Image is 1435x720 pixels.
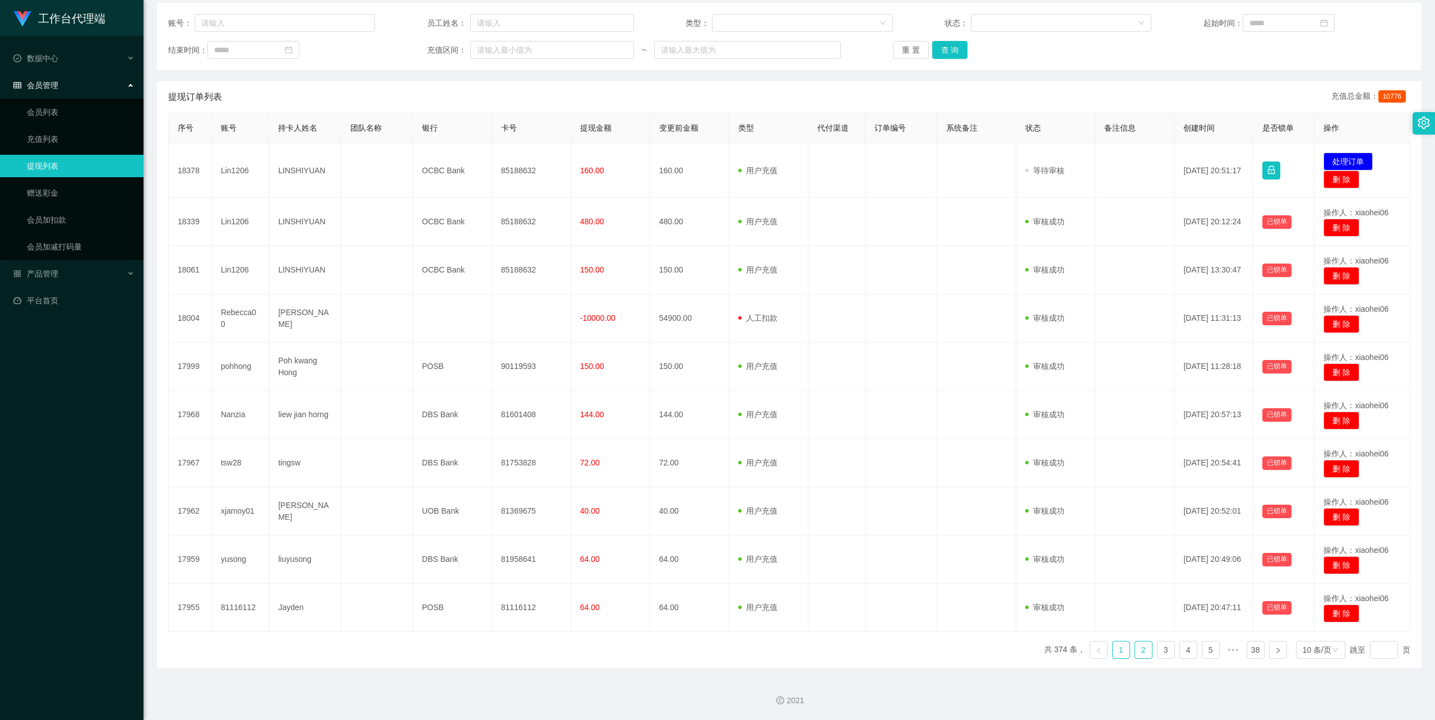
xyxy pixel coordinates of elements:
button: 已锁单 [1262,456,1291,470]
i: 图标: check-circle-o [13,54,21,62]
td: 81601408 [492,391,571,439]
span: 审核成功 [1025,362,1064,371]
td: [DATE] 20:12:24 [1174,198,1253,246]
a: 4 [1180,641,1197,658]
div: 跳至 页 [1350,641,1410,659]
button: 重 置 [893,41,929,59]
td: tingsw [269,439,341,487]
span: 用户充值 [738,555,777,564]
span: 审核成功 [1025,555,1064,564]
i: 图标: down [879,20,886,27]
td: OCBC Bank [413,198,492,246]
td: pohhong [212,343,270,391]
span: 操作 [1323,123,1339,132]
a: 2 [1135,641,1152,658]
td: 90119593 [492,343,571,391]
button: 删 除 [1323,170,1359,188]
span: 审核成功 [1025,410,1064,419]
span: 持卡人姓名 [278,123,317,132]
span: ••• [1224,641,1242,659]
td: 64.00 [650,584,729,632]
span: 审核成功 [1025,313,1064,322]
a: 充值列表 [27,128,135,150]
button: 已锁单 [1262,553,1291,566]
td: tsw28 [212,439,270,487]
td: 85188632 [492,144,571,198]
span: 创建时间 [1183,123,1215,132]
a: 3 [1158,641,1174,658]
button: 已锁单 [1262,215,1291,229]
span: 审核成功 [1025,603,1064,612]
td: 144.00 [650,391,729,439]
span: 10776 [1378,90,1406,103]
span: 卡号 [501,123,517,132]
td: DBS Bank [413,536,492,584]
li: 2 [1135,641,1152,659]
td: DBS Bank [413,391,492,439]
td: [DATE] 13:30:47 [1174,246,1253,294]
span: 用户充值 [738,458,777,467]
button: 已锁单 [1262,505,1291,518]
input: 请输入最小值为 [470,41,634,59]
td: Rebecca00 [212,294,270,343]
td: [DATE] 20:49:06 [1174,536,1253,584]
span: 是否锁单 [1262,123,1294,132]
span: 操作人：xiaohei06 [1323,497,1388,506]
td: 160.00 [650,144,729,198]
td: 72.00 [650,439,729,487]
button: 删 除 [1323,363,1359,381]
input: 请输入 [470,14,634,32]
i: 图标: calendar [285,46,293,54]
td: 480.00 [650,198,729,246]
li: 4 [1179,641,1197,659]
td: [DATE] 20:51:17 [1174,144,1253,198]
td: 81958641 [492,536,571,584]
td: LINSHIYUAN [269,246,341,294]
td: Nanzia [212,391,270,439]
span: 人工扣款 [738,313,777,322]
div: 10 条/页 [1303,641,1331,658]
td: LINSHIYUAN [269,198,341,246]
td: [DATE] 20:54:41 [1174,439,1253,487]
button: 已锁单 [1262,601,1291,615]
span: 用户充值 [738,166,777,175]
span: 40.00 [580,506,600,515]
td: 54900.00 [650,294,729,343]
i: 图标: right [1275,647,1281,654]
span: 操作人：xiaohei06 [1323,208,1388,217]
span: 72.00 [580,458,600,467]
td: Jayden [269,584,341,632]
span: 144.00 [580,410,604,419]
span: 提现金额 [580,123,612,132]
td: [DATE] 11:28:18 [1174,343,1253,391]
span: 结束时间： [168,44,207,56]
button: 已锁单 [1262,312,1291,325]
td: 150.00 [650,343,729,391]
td: POSB [413,343,492,391]
i: 图标: calendar [1320,19,1328,27]
a: 赠送彩金 [27,182,135,204]
button: 删 除 [1323,460,1359,478]
td: POSB [413,584,492,632]
div: 2021 [152,695,1426,707]
span: 账号： [168,17,195,29]
td: 81116112 [492,584,571,632]
button: 查 询 [932,41,968,59]
span: 64.00 [580,603,600,612]
span: 操作人：xiaohei06 [1323,304,1388,313]
h1: 工作台代理端 [38,1,105,36]
span: 操作人：xiaohei06 [1323,401,1388,410]
i: 图标: appstore-o [13,270,21,278]
td: 17968 [169,391,212,439]
td: LINSHIYUAN [269,144,341,198]
td: liuyusong [269,536,341,584]
a: 1 [1113,641,1130,658]
td: [DATE] 20:57:13 [1174,391,1253,439]
span: 用户充值 [738,265,777,274]
span: 账号 [221,123,237,132]
button: 删 除 [1323,267,1359,285]
td: yusong [212,536,270,584]
td: [DATE] 20:52:01 [1174,487,1253,536]
span: 操作人：xiaohei06 [1323,594,1388,603]
a: 5 [1202,641,1219,658]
